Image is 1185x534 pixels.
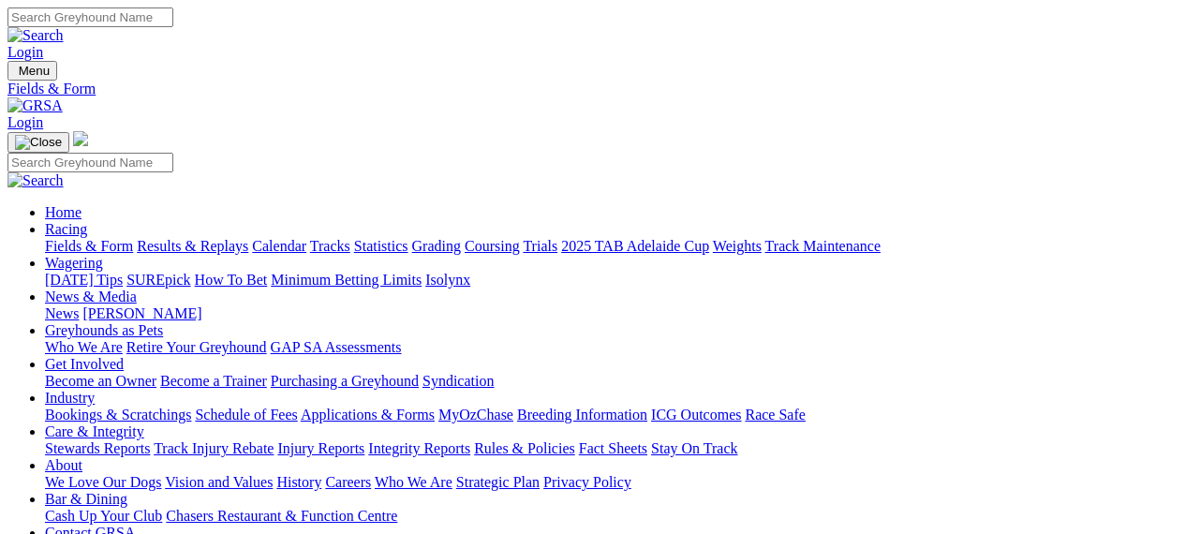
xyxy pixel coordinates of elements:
[579,440,647,456] a: Fact Sheets
[45,272,123,288] a: [DATE] Tips
[465,238,520,254] a: Coursing
[713,238,762,254] a: Weights
[301,407,435,423] a: Applications & Forms
[154,440,274,456] a: Track Injury Rebate
[82,305,201,321] a: [PERSON_NAME]
[651,407,741,423] a: ICG Outcomes
[45,440,150,456] a: Stewards Reports
[325,474,371,490] a: Careers
[45,457,82,473] a: About
[45,508,1178,525] div: Bar & Dining
[126,272,190,288] a: SUREpick
[45,407,1178,423] div: Industry
[368,440,470,456] a: Integrity Reports
[271,272,422,288] a: Minimum Betting Limits
[375,474,452,490] a: Who We Are
[45,508,162,524] a: Cash Up Your Club
[271,373,419,389] a: Purchasing a Greyhound
[7,172,64,189] img: Search
[45,221,87,237] a: Racing
[45,440,1178,457] div: Care & Integrity
[517,407,647,423] a: Breeding Information
[45,474,1178,491] div: About
[45,339,1178,356] div: Greyhounds as Pets
[45,474,161,490] a: We Love Our Dogs
[165,474,273,490] a: Vision and Values
[45,339,123,355] a: Who We Are
[412,238,461,254] a: Grading
[7,81,1178,97] a: Fields & Form
[45,238,1178,255] div: Racing
[45,356,124,372] a: Get Involved
[19,64,50,78] span: Menu
[354,238,408,254] a: Statistics
[166,508,397,524] a: Chasers Restaurant & Function Centre
[45,491,127,507] a: Bar & Dining
[137,238,248,254] a: Results & Replays
[45,373,156,389] a: Become an Owner
[7,27,64,44] img: Search
[195,407,297,423] a: Schedule of Fees
[7,97,63,114] img: GRSA
[45,255,103,271] a: Wagering
[45,305,79,321] a: News
[7,132,69,153] button: Toggle navigation
[45,322,163,338] a: Greyhounds as Pets
[277,440,364,456] a: Injury Reports
[543,474,631,490] a: Privacy Policy
[7,61,57,81] button: Toggle navigation
[45,289,137,304] a: News & Media
[195,272,268,288] a: How To Bet
[45,204,81,220] a: Home
[310,238,350,254] a: Tracks
[45,423,144,439] a: Care & Integrity
[422,373,494,389] a: Syndication
[15,135,62,150] img: Close
[561,238,709,254] a: 2025 TAB Adelaide Cup
[523,238,557,254] a: Trials
[276,474,321,490] a: History
[7,44,43,60] a: Login
[7,114,43,130] a: Login
[126,339,267,355] a: Retire Your Greyhound
[252,238,306,254] a: Calendar
[45,305,1178,322] div: News & Media
[7,153,173,172] input: Search
[745,407,805,423] a: Race Safe
[474,440,575,456] a: Rules & Policies
[45,373,1178,390] div: Get Involved
[651,440,737,456] a: Stay On Track
[45,272,1178,289] div: Wagering
[425,272,470,288] a: Isolynx
[45,238,133,254] a: Fields & Form
[45,390,95,406] a: Industry
[271,339,402,355] a: GAP SA Assessments
[45,407,191,423] a: Bookings & Scratchings
[160,373,267,389] a: Become a Trainer
[438,407,513,423] a: MyOzChase
[765,238,881,254] a: Track Maintenance
[73,131,88,146] img: logo-grsa-white.png
[456,474,540,490] a: Strategic Plan
[7,7,173,27] input: Search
